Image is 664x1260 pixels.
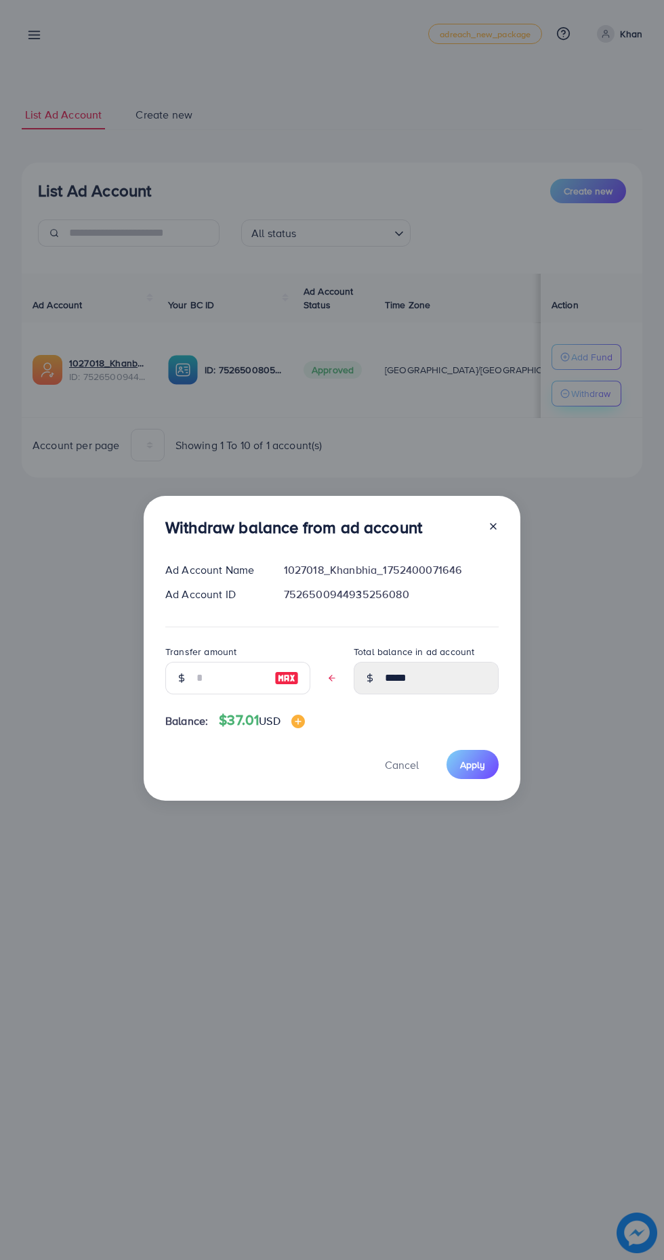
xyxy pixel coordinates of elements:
div: 7526500944935256080 [273,587,510,602]
button: Cancel [368,750,436,779]
img: image [274,670,299,686]
label: Transfer amount [165,645,236,658]
div: Ad Account ID [154,587,273,602]
div: 1027018_Khanbhia_1752400071646 [273,562,510,578]
span: Apply [460,758,485,772]
label: Total balance in ad account [354,645,474,658]
span: Cancel [385,757,419,772]
h4: $37.01 [219,712,304,729]
img: image [291,715,305,728]
button: Apply [447,750,499,779]
span: USD [259,713,280,728]
div: Ad Account Name [154,562,273,578]
span: Balance: [165,713,208,729]
h3: Withdraw balance from ad account [165,518,422,537]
